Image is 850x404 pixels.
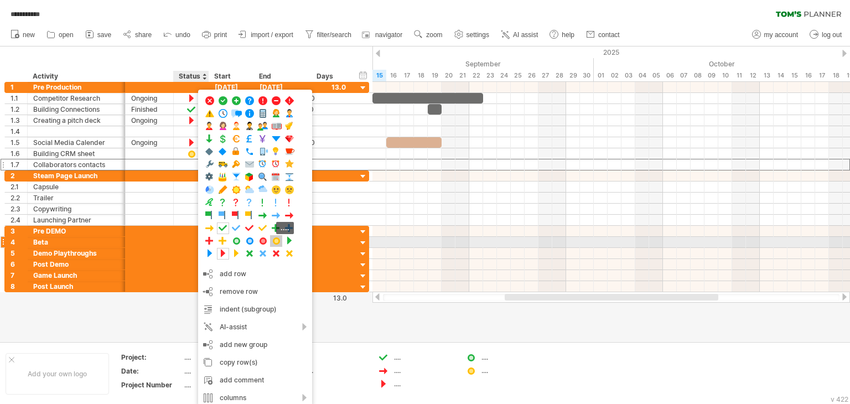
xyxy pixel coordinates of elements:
div: 3 [11,226,27,236]
a: contact [583,28,623,42]
div: add row [198,265,312,283]
div: Monday, 15 September 2025 [372,70,386,81]
div: .... [184,353,277,362]
div: Saturday, 27 September 2025 [538,70,552,81]
a: filter/search [302,28,355,42]
span: print [214,31,227,39]
div: Sunday, 5 October 2025 [649,70,663,81]
a: zoom [411,28,445,42]
div: 1.0 [304,104,346,115]
span: AI assist [513,31,538,39]
div: 4 [11,237,27,247]
span: open [59,31,74,39]
div: .... [394,353,454,362]
div: 1.5 [11,137,27,148]
a: my account [749,28,801,42]
span: .... [276,222,294,234]
div: Beta [33,237,120,247]
div: Thursday, 18 September 2025 [414,70,428,81]
div: 2.1 [11,182,27,192]
div: Capsule [33,182,120,192]
div: 7 [11,270,27,281]
a: navigator [360,28,406,42]
div: Friday, 19 September 2025 [428,70,442,81]
div: Thursday, 25 September 2025 [511,70,525,81]
div: Launching Partner [33,215,120,225]
a: help [547,28,578,42]
div: Monday, 13 October 2025 [760,70,774,81]
div: Pre Production [33,82,120,92]
a: save [82,28,115,42]
div: Tuesday, 23 September 2025 [483,70,497,81]
div: Copywriting [33,204,120,214]
div: v 422 [831,395,848,403]
div: Add your own logo [6,353,109,395]
div: .... [184,366,277,376]
div: Demo Playthroughs [33,248,120,258]
div: 2.4 [11,215,27,225]
div: Activity [33,71,119,82]
div: Saturday, 18 October 2025 [829,70,843,81]
div: Building Connections [33,104,120,115]
div: Wednesday, 1 October 2025 [594,70,608,81]
div: Tuesday, 30 September 2025 [580,70,594,81]
div: 1.1 [11,93,27,103]
a: import / export [236,28,297,42]
span: new [23,31,35,39]
div: Post Launch [33,281,120,292]
div: Social Media Calender [33,137,120,148]
div: Game Launch [33,270,120,281]
span: my account [764,31,798,39]
div: Monday, 6 October 2025 [663,70,677,81]
span: contact [598,31,620,39]
div: Tuesday, 14 October 2025 [774,70,787,81]
span: settings [467,31,489,39]
a: open [44,28,77,42]
div: [DATE] [254,82,299,92]
div: Domain: [DOMAIN_NAME] [29,29,122,38]
div: Monday, 29 September 2025 [566,70,580,81]
div: 4.0 [304,137,346,148]
div: .... [394,366,454,375]
div: Ongoing [131,115,168,126]
div: Creating a pitch deck [33,115,120,126]
img: tab_domain_overview_orange.svg [30,64,39,73]
div: indent (subgroup) [198,301,312,318]
a: AI assist [498,28,541,42]
div: Building CRM sheet [33,148,120,159]
div: Saturday, 20 September 2025 [442,70,455,81]
div: Saturday, 11 October 2025 [732,70,746,81]
div: AI-assist [198,318,312,336]
div: add new group [198,336,312,354]
div: 1 [11,82,27,92]
div: Thursday, 16 October 2025 [801,70,815,81]
div: 1.6 [11,148,27,159]
div: 8 [11,281,27,292]
div: Trailer [33,193,120,203]
div: Ongoing [131,93,168,103]
div: Start [214,71,247,82]
img: website_grey.svg [18,29,27,38]
div: Status [179,71,203,82]
span: log out [822,31,842,39]
a: log out [807,28,845,42]
div: Sunday, 21 September 2025 [455,70,469,81]
span: help [562,31,574,39]
a: undo [160,28,194,42]
span: remove row [220,287,258,296]
span: save [97,31,111,39]
div: 8.0 [304,93,346,103]
div: 2 [11,170,27,181]
div: Tuesday, 7 October 2025 [677,70,691,81]
div: Sunday, 12 October 2025 [746,70,760,81]
div: .... [481,353,542,362]
div: Competitor Research [33,93,120,103]
div: Steam Page Launch [33,170,120,181]
div: Monday, 22 September 2025 [469,70,483,81]
div: Friday, 17 October 2025 [815,70,829,81]
div: Project: [121,353,182,362]
div: .... [184,380,277,390]
div: September 2025 [179,58,594,70]
div: 2.3 [11,204,27,214]
div: Sunday, 28 September 2025 [552,70,566,81]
